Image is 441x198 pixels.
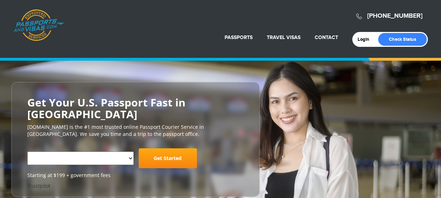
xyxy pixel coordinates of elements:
[225,34,253,40] a: Passports
[27,172,244,179] span: Starting at $199 + government fees
[367,12,423,20] a: [PHONE_NUMBER]
[315,34,338,40] a: Contact
[139,148,197,168] a: Get Started
[267,34,301,40] a: Travel Visas
[27,182,50,189] a: Trustpilot
[27,123,244,138] p: [DOMAIN_NAME] is the #1 most trusted online Passport Courier Service in [GEOGRAPHIC_DATA]. We sav...
[27,97,244,120] h2: Get Your U.S. Passport Fast in [GEOGRAPHIC_DATA]
[378,33,427,46] a: Check Status
[358,37,374,42] a: Login
[13,9,64,41] a: Passports & [DOMAIN_NAME]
